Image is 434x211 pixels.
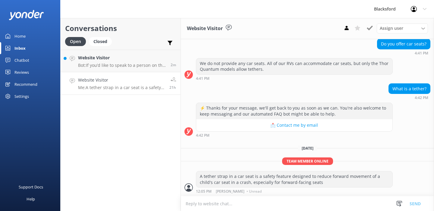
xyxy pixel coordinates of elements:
div: Reviews [14,66,29,78]
a: Website VisitorMe:A tether strap in a car seat is a safety feature designed to reduce forward mov... [61,72,181,95]
div: 04:41pm 17-Aug-2025 (UTC -06:00) America/Chihuahua [196,76,393,80]
div: 12:05pm 18-Aug-2025 (UTC -06:00) America/Chihuahua [196,189,393,193]
div: We do not provide any car seats. All of our RVs can accommodate car seats, but only the Thor Quan... [196,58,392,74]
div: Do you offer car seats? [377,39,430,49]
span: • Unread [247,190,262,193]
div: A tether strap in a car seat is a safety feature designed to reduce forward movement of a child's... [196,171,392,187]
div: Assign User [377,23,428,33]
span: [PERSON_NAME] [216,190,244,193]
div: Closed [89,37,112,46]
a: Closed [89,38,115,45]
button: 📩 Contact me by email [196,119,392,131]
strong: 4:42 PM [415,96,428,100]
div: Recommend [14,78,37,90]
div: ⚡ Thanks for your message, we'll get back to you as soon as we can. You're also welcome to keep m... [196,103,392,119]
h2: Conversations [65,23,176,34]
div: Home [14,30,26,42]
a: Open [65,38,89,45]
h4: Website Visitor [78,54,166,61]
span: 12:05pm 18-Aug-2025 (UTC -06:00) America/Chihuahua [169,85,176,90]
a: Website VisitorBot:If you’d like to speak to a person on the Blacksford RV team, please call [PHO... [61,50,181,72]
strong: 4:41 PM [415,51,428,55]
div: Help [27,193,35,205]
span: Team member online [282,157,333,165]
strong: 4:42 PM [196,134,209,137]
div: 04:42pm 17-Aug-2025 (UTC -06:00) America/Chihuahua [388,95,430,100]
h3: Website Visitor [187,25,223,33]
div: 04:42pm 17-Aug-2025 (UTC -06:00) America/Chihuahua [196,133,393,137]
div: Chatbot [14,54,29,66]
div: 04:41pm 17-Aug-2025 (UTC -06:00) America/Chihuahua [377,51,430,55]
span: 09:05am 19-Aug-2025 (UTC -06:00) America/Chihuahua [171,62,176,67]
strong: 4:41 PM [196,77,209,80]
div: Inbox [14,42,26,54]
div: Support Docs [19,181,43,193]
div: What is a tether? [389,84,430,94]
h4: Website Visitor [78,77,165,83]
img: yonder-white-logo.png [9,10,44,20]
p: Me: A tether strap in a car seat is a safety feature designed to reduce forward movement of a chi... [78,85,165,90]
div: Open [65,37,86,46]
p: Bot: If you’d like to speak to a person on the Blacksford RV team, please call [PHONE_NUMBER] or ... [78,63,166,68]
span: Assign user [380,25,403,32]
strong: 12:05 PM [196,190,212,193]
div: Settings [14,90,29,102]
span: [DATE] [298,146,317,151]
